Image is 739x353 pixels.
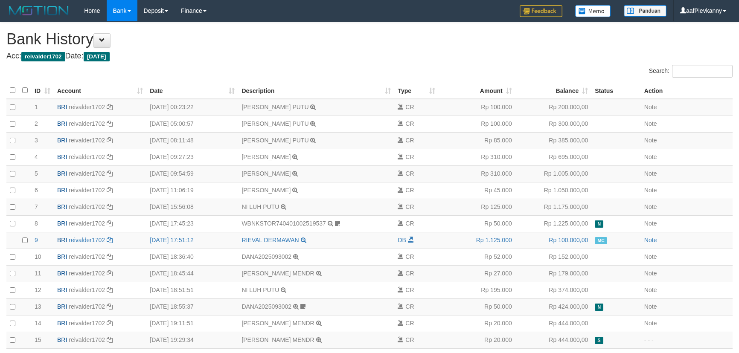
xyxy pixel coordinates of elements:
a: Copy reivalder1702 to clipboard [107,220,113,227]
td: Rp 300.000,00 [515,116,592,132]
th: Status [591,82,641,99]
td: [DATE] 17:51:12 [146,232,238,249]
td: Rp 179.000,00 [515,265,592,282]
a: reivalder1702 [69,187,105,194]
td: Rp 45.000 [439,182,515,199]
a: Note [644,187,657,194]
span: CR [405,303,414,310]
td: [DATE] 19:11:51 [146,315,238,332]
a: reivalder1702 [69,220,105,227]
span: reivalder1702 [21,52,65,61]
a: Note [644,286,657,293]
td: [DATE] 15:56:08 [146,199,238,215]
span: CR [405,336,414,343]
a: Note [644,203,657,210]
th: Description: activate to sort column ascending [238,82,394,99]
a: Note [644,320,657,327]
span: Has Note [595,304,603,311]
span: BRI [57,270,67,277]
a: Copy reivalder1702 to clipboard [107,104,113,110]
td: [DATE] 18:45:44 [146,265,238,282]
td: [DATE] 17:45:23 [146,215,238,232]
span: Has Note [595,220,603,228]
a: Note [644,220,657,227]
td: Rp 27.000 [439,265,515,282]
a: reivalder1702 [69,203,105,210]
span: 2 [35,120,38,127]
td: Rp 52.000 [439,249,515,265]
span: CR [405,137,414,144]
span: 6 [35,187,38,194]
a: reivalder1702 [69,303,105,310]
a: Copy reivalder1702 to clipboard [107,336,113,343]
span: BRI [57,187,67,194]
td: Rp 200.000,00 [515,99,592,116]
img: Feedback.jpg [520,5,562,17]
td: [DATE] 08:11:48 [146,132,238,149]
a: Note [644,303,657,310]
a: reivalder1702 [69,253,105,260]
a: NI LUH PUTU [241,203,279,210]
a: Copy reivalder1702 to clipboard [107,170,113,177]
a: [PERSON_NAME] PUTU [241,104,308,110]
span: BRI [57,286,67,293]
span: CR [405,104,414,110]
td: Rp 50.000 [439,215,515,232]
th: Balance: activate to sort column ascending [515,82,592,99]
td: Rp 1.125.000 [439,232,515,249]
td: Rp 444.000,00 [515,315,592,332]
td: Rp 1.005.000,00 [515,165,592,182]
td: Rp 20.000 [439,315,515,332]
a: reivalder1702 [69,104,105,110]
span: 14 [35,320,41,327]
span: 7 [35,203,38,210]
td: Rp 100.000 [439,99,515,116]
span: BRI [57,104,67,110]
td: Rp 1.175.000,00 [515,199,592,215]
a: Copy reivalder1702 to clipboard [107,137,113,144]
span: CR [405,120,414,127]
img: panduan.png [624,5,666,17]
a: [PERSON_NAME] MENDR [241,336,314,343]
td: Rp 195.000 [439,282,515,298]
a: reivalder1702 [69,120,105,127]
a: reivalder1702 [69,286,105,293]
th: Date: activate to sort column ascending [146,82,238,99]
td: Rp 125.000 [439,199,515,215]
td: [DATE] 19:29:34 [146,332,238,348]
a: [PERSON_NAME] MENDR [241,270,314,277]
a: Note [644,120,657,127]
a: [PERSON_NAME] PUTU [241,120,308,127]
a: [PERSON_NAME] PUTU [241,137,308,144]
a: Copy reivalder1702 to clipboard [107,286,113,293]
span: BRI [57,220,67,227]
a: Note [644,270,657,277]
td: - - - [641,332,733,348]
td: Rp 100.000,00 [515,232,592,249]
td: [DATE] 11:06:19 [146,182,238,199]
span: CR [405,153,414,160]
td: Rp 1.225.000,00 [515,215,592,232]
span: CR [405,170,414,177]
td: Rp 310.000 [439,165,515,182]
td: Rp 310.000 [439,149,515,165]
span: BRI [57,203,67,210]
span: 13 [35,303,41,310]
a: Note [644,104,657,110]
a: reivalder1702 [69,153,105,160]
a: Note [644,237,657,243]
span: BRI [57,170,67,177]
span: DB [398,237,406,243]
a: Note [644,170,657,177]
span: BRI [57,237,67,243]
h1: Bank History [6,31,733,48]
span: CR [405,253,414,260]
span: CR [405,187,414,194]
td: [DATE] 00:23:22 [146,99,238,116]
a: reivalder1702 [69,170,105,177]
a: Copy reivalder1702 to clipboard [107,253,113,260]
span: BRI [57,336,67,343]
td: Rp 85.000 [439,132,515,149]
span: 9 [35,237,38,243]
a: reivalder1702 [69,270,105,277]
